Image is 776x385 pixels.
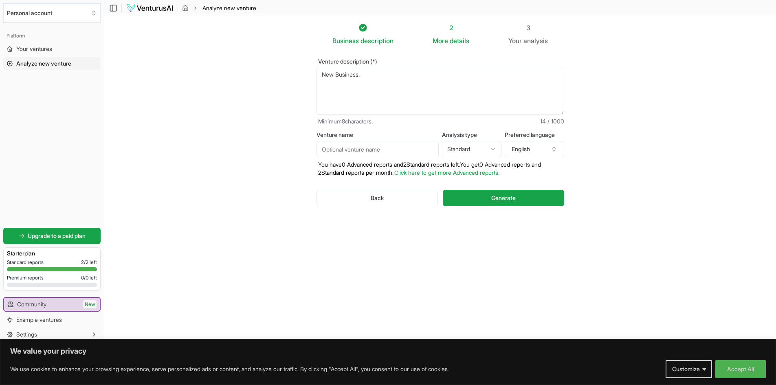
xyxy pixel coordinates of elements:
[28,232,86,240] span: Upgrade to a paid plan
[126,3,174,13] img: logo
[16,45,52,53] span: Your ventures
[81,275,97,281] span: 0 / 0 left
[16,330,37,339] span: Settings
[317,141,439,157] input: Optional venture name
[361,37,393,45] span: description
[317,59,564,64] label: Venture description (*)
[10,364,449,374] p: We use cookies to enhance your browsing experience, serve personalized ads or content, and analyz...
[3,3,101,23] button: Select an organization
[318,117,373,125] span: Minimum 8 characters.
[332,36,359,46] span: Business
[3,57,101,70] a: Analyze new venture
[3,328,101,341] button: Settings
[491,194,516,202] span: Generate
[715,360,766,378] button: Accept All
[523,37,548,45] span: analysis
[443,190,564,206] button: Generate
[7,259,44,266] span: Standard reports
[16,316,62,324] span: Example ventures
[317,132,439,138] label: Venture name
[394,169,499,176] a: Click here to get more Advanced reports.
[505,132,564,138] label: Preferred language
[317,190,438,206] button: Back
[81,259,97,266] span: 2 / 2 left
[433,23,469,33] div: 2
[17,300,46,308] span: Community
[666,360,712,378] button: Customize
[3,42,101,55] a: Your ventures
[450,37,469,45] span: details
[7,249,97,257] h3: Starter plan
[202,4,256,12] span: Analyze new venture
[182,4,256,12] nav: breadcrumb
[7,275,44,281] span: Premium reports
[4,298,100,311] a: CommunityNew
[508,23,548,33] div: 3
[442,132,501,138] label: Analysis type
[10,346,766,356] p: We value your privacy
[540,117,564,125] span: 14 / 1000
[3,228,101,244] a: Upgrade to a paid plan
[83,300,97,308] span: New
[317,161,564,177] p: You have 0 Advanced reports and 2 Standard reports left. Y ou get 0 Advanced reports and 2 Standa...
[505,141,564,157] button: English
[508,36,522,46] span: Your
[3,29,101,42] div: Platform
[16,59,71,68] span: Analyze new venture
[433,36,448,46] span: More
[3,313,101,326] a: Example ventures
